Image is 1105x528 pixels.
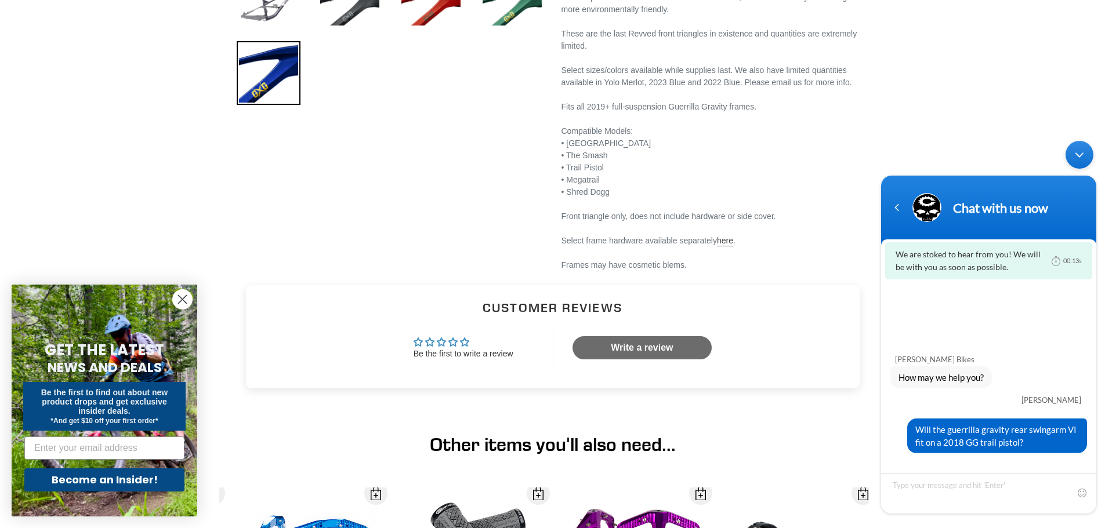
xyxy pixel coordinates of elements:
span: GET THE LATEST [45,340,164,361]
div: Compatible Models: [561,125,869,137]
span: *And get $10 off your first order* [50,417,158,425]
input: Enter your email address [24,436,184,460]
h2: Customer Reviews [255,299,850,316]
iframe: SalesIQ Chatwindow [875,135,1102,519]
div: • [GEOGRAPHIC_DATA] [561,137,869,150]
div: These are the last Revved front triangles in existence and quantities are extremely limited. [561,28,869,52]
button: Close dialog [172,289,193,309]
div: Select sizes/colors available while supplies last. We also have limited quantities available in Y... [561,64,869,89]
div: • Megatrail [561,174,869,186]
button: Become an Insider! [24,468,184,491]
a: here [717,236,733,246]
div: Average rating is 0.00 stars [414,336,513,349]
div: • Trail Pistol [561,162,869,174]
span: Be the first to find out about new product drops and get exclusive insider deals. [41,388,168,416]
span: NEWS AND DEALS [48,358,162,377]
div: Front triangle only, does not include hardware or side cover. [561,210,869,223]
div: Be the first to write a review [414,348,513,360]
div: • Shred Dogg [561,186,869,198]
div: Fits all 2019+ full-suspension Guerrilla Gravity frames. [561,101,869,113]
div: Select frame hardware available separately . [561,235,869,247]
a: Write a review [573,336,712,359]
div: Frames may have cosmetic blems. [561,259,869,271]
h1: Other items you'll also need... [237,434,869,456]
img: Load image into Gallery viewer, Guerrilla Gravity Revved Modular Front Triangle [237,41,300,105]
div: • The Smash [561,150,869,162]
